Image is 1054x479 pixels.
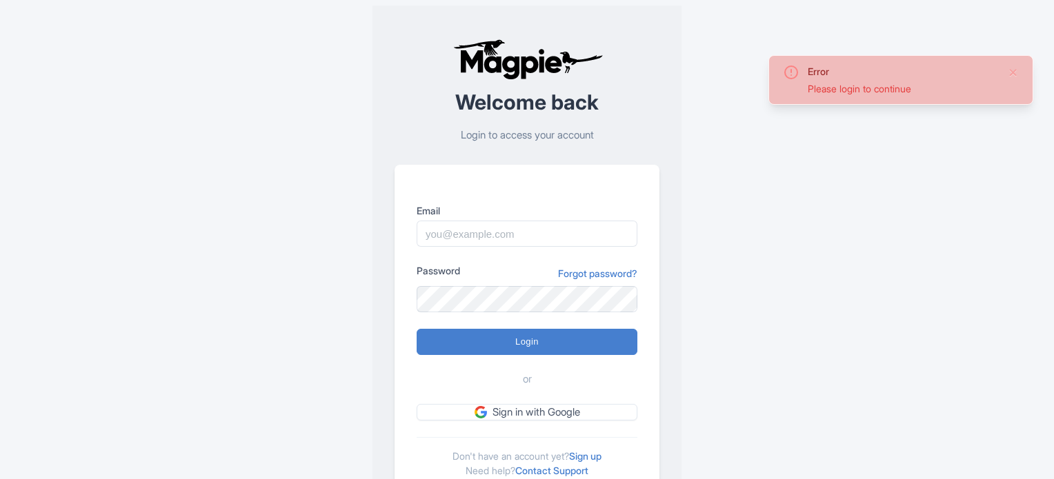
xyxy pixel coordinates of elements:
input: you@example.com [417,221,637,247]
div: Don't have an account yet? Need help? [417,437,637,478]
img: logo-ab69f6fb50320c5b225c76a69d11143b.png [450,39,605,80]
p: Login to access your account [395,128,659,143]
h2: Welcome back [395,91,659,114]
img: google.svg [475,406,487,418]
div: Please login to continue [808,81,997,96]
a: Sign up [569,450,601,462]
a: Contact Support [515,465,588,476]
button: Close [1008,64,1019,81]
label: Email [417,203,637,218]
input: Login [417,329,637,355]
span: or [523,371,532,387]
a: Forgot password? [558,266,637,281]
a: Sign in with Google [417,404,637,421]
label: Password [417,263,460,278]
div: Error [808,64,997,79]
